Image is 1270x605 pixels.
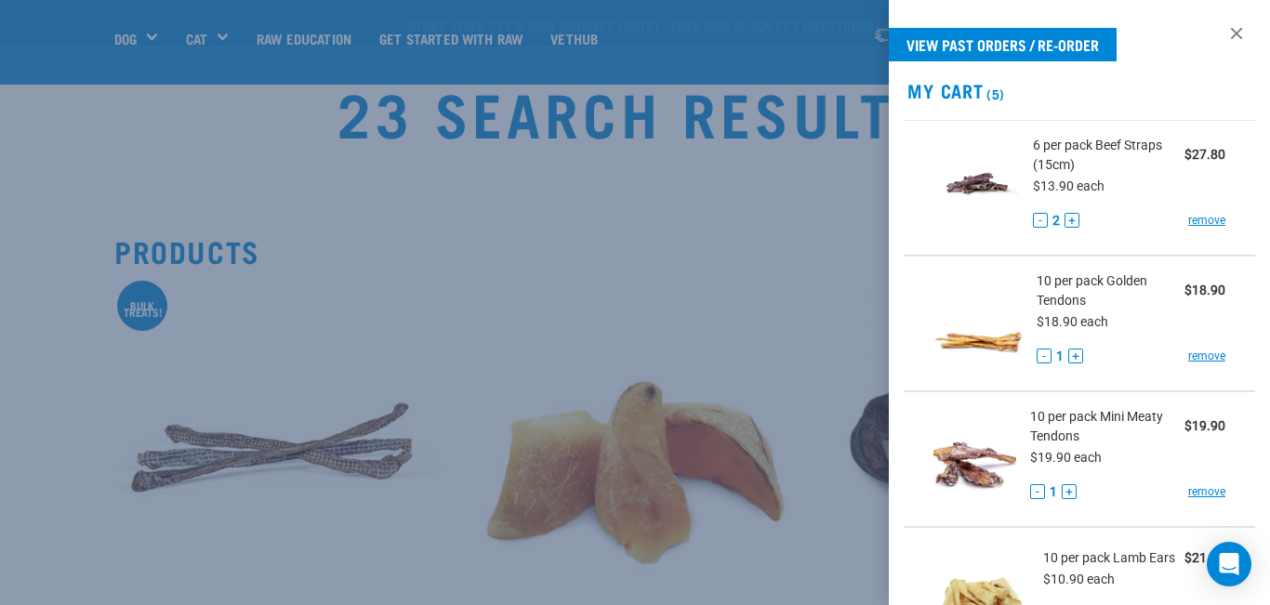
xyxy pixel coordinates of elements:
h2: My Cart [889,80,1270,101]
button: - [1033,213,1048,228]
span: $18.90 each [1037,314,1108,329]
img: Beef Straps (15cm) [933,136,1019,231]
strong: $27.80 [1184,147,1225,162]
a: View past orders / re-order [889,28,1117,61]
button: + [1068,349,1083,363]
a: remove [1188,348,1225,364]
img: Mini Meaty Tendons [933,407,1016,503]
a: remove [1188,212,1225,229]
span: 10 per pack Golden Tendons [1037,271,1184,310]
span: $10.90 each [1043,572,1115,586]
img: Golden Tendons [933,271,1023,367]
button: - [1030,484,1045,499]
span: 1 [1050,482,1057,502]
button: + [1065,213,1079,228]
strong: $18.90 [1184,283,1225,297]
span: 1 [1056,347,1064,366]
span: (5) [984,90,1005,97]
span: 10 per pack Mini Meaty Tendons [1030,407,1184,446]
span: 10 per pack Lamb Ears [1043,548,1175,568]
span: 2 [1052,211,1060,230]
span: $13.90 each [1033,178,1105,193]
button: + [1062,484,1077,499]
strong: $21.80 [1184,550,1225,565]
strong: $19.90 [1184,418,1225,433]
span: 6 per pack Beef Straps (15cm) [1033,136,1184,175]
a: remove [1188,483,1225,500]
div: Open Intercom Messenger [1207,542,1251,586]
button: - [1037,349,1052,363]
span: $19.90 each [1030,450,1102,465]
